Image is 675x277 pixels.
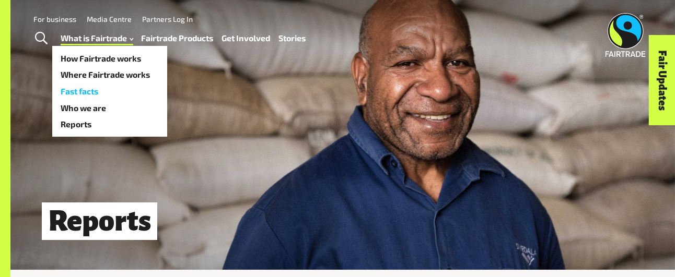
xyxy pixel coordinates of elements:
[52,67,167,83] a: Where Fairtrade works
[52,50,167,67] a: How Fairtrade works
[141,31,213,46] a: Fairtrade Products
[222,31,270,46] a: Get Involved
[87,15,132,23] a: Media Centre
[33,15,76,23] a: For business
[142,15,193,23] a: Partners Log In
[52,100,167,116] a: Who we are
[42,202,157,240] h1: Reports
[52,116,167,133] a: Reports
[278,31,306,46] a: Stories
[52,83,167,100] a: Fast facts
[606,13,646,57] img: Fairtrade Australia New Zealand logo
[28,26,54,52] a: Toggle Search
[61,31,133,46] a: What is Fairtrade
